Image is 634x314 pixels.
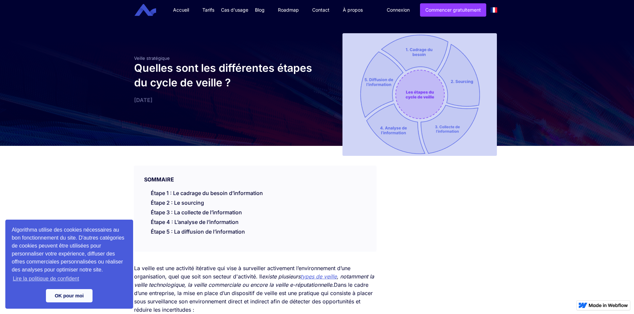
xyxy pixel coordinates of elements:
[134,97,314,103] div: [DATE]
[5,220,133,309] div: cookieconsent
[262,273,301,280] em: existe plusieurs
[12,274,80,284] a: learn more about cookies
[134,273,374,288] em: , notamment la veille technologique, la veille commerciale ou encore la veille e-réputationnelle.
[12,226,127,284] span: Algorithma utilise des cookies nécessaires au bon fonctionnement du site. D'autres catégories de ...
[134,61,314,90] h1: Quelles sont les différentes étapes du cycle de veille ?
[134,166,376,183] div: SOMMAIRE
[151,190,263,196] a: Étape 1 : Le cadrage du besoin d’information
[589,303,628,307] img: Made in Webflow
[151,209,242,216] a: Étape 3 : La collecte de l’information
[301,273,337,280] a: types de veille
[134,55,314,61] div: Veille stratégique
[151,199,204,206] a: Étape 2 : Le sourcing
[151,228,245,235] a: Étape 5 : La diffusion de l’information
[139,4,161,16] a: home
[221,7,248,13] div: Cas d'usage
[420,3,486,17] a: Commencer gratuitement
[151,219,239,225] a: Étape 4 : L’analyse de l’information
[134,264,376,314] p: La veille est une activité itérative qui vise à surveiller activement l’environnement d’une organ...
[46,289,93,302] a: dismiss cookie message
[382,4,415,16] a: Connexion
